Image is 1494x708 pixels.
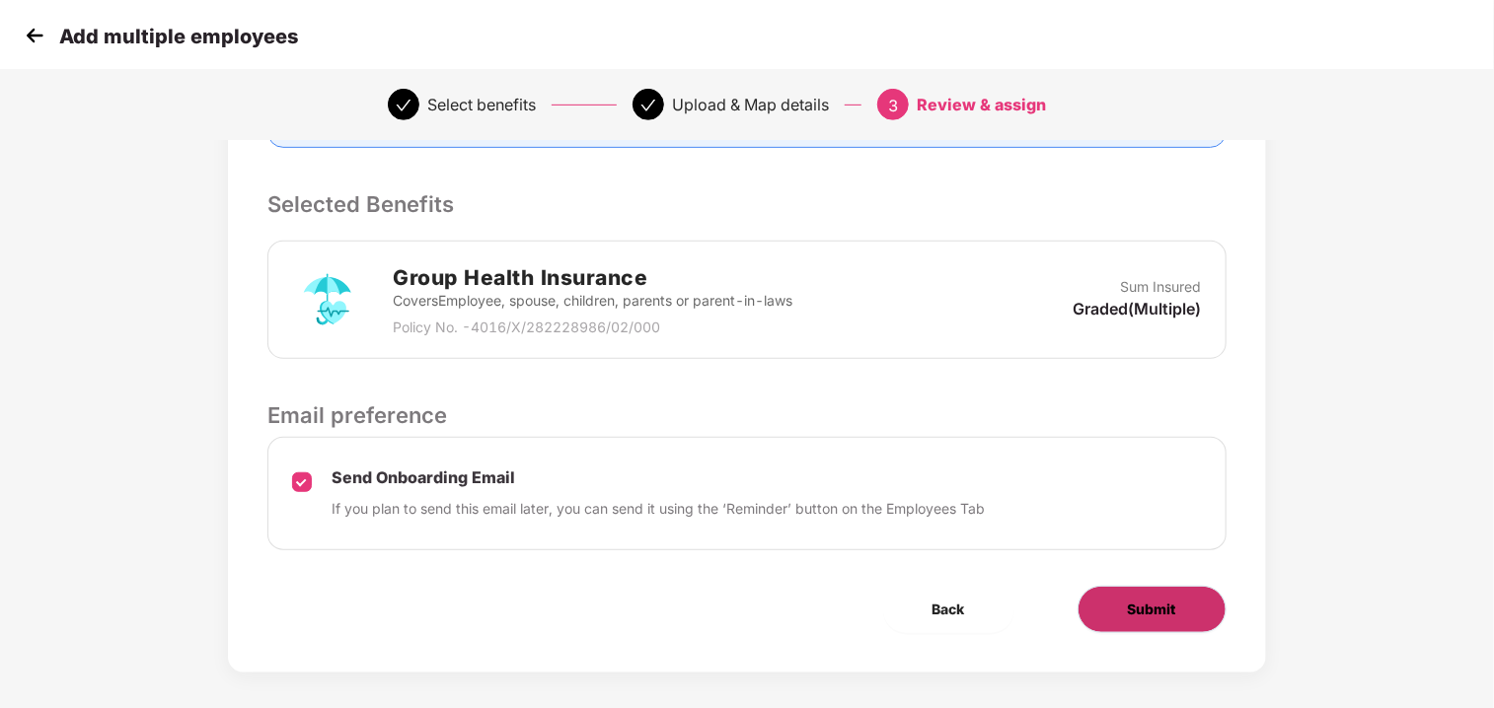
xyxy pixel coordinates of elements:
[393,261,792,294] h2: Group Health Insurance
[267,398,1226,432] p: Email preference
[267,187,1226,221] p: Selected Benefits
[1078,586,1227,633] button: Submit
[1121,276,1202,298] p: Sum Insured
[292,264,363,335] img: svg+xml;base64,PHN2ZyB4bWxucz0iaHR0cDovL3d3dy53My5vcmcvMjAwMC9zdmciIHdpZHRoPSI3MiIgaGVpZ2h0PSI3Mi...
[427,89,536,120] div: Select benefits
[393,290,792,312] p: Covers Employee, spouse, children, parents or parent-in-laws
[933,599,965,620] span: Back
[640,98,656,113] span: check
[1128,599,1176,620] span: Submit
[888,96,898,115] span: 3
[20,21,49,50] img: svg+xml;base64,PHN2ZyB4bWxucz0iaHR0cDovL3d3dy53My5vcmcvMjAwMC9zdmciIHdpZHRoPSIzMCIgaGVpZ2h0PSIzMC...
[883,586,1014,633] button: Back
[332,498,985,520] p: If you plan to send this email later, you can send it using the ‘Reminder’ button on the Employee...
[393,317,792,338] p: Policy No. - 4016/X/282228986/02/000
[917,89,1046,120] div: Review & assign
[1074,298,1202,319] p: Graded(Multiple)
[396,98,411,113] span: check
[672,89,829,120] div: Upload & Map details
[59,25,298,48] p: Add multiple employees
[332,467,985,488] p: Send Onboarding Email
